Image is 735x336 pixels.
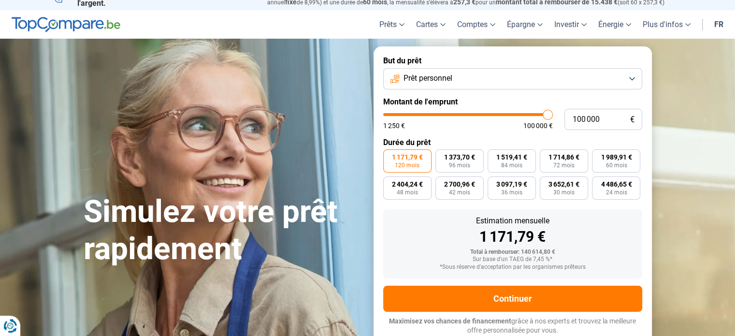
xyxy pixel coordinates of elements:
[383,138,642,147] label: Durée du prêt
[391,230,634,244] div: 1 171,79 €
[389,317,511,325] span: Maximisez vos chances de financement
[592,10,637,39] a: Énergie
[410,10,451,39] a: Cartes
[392,154,423,161] span: 1 171,79 €
[444,154,475,161] span: 1 373,70 €
[548,10,592,39] a: Investir
[391,264,634,271] div: *Sous réserve d'acceptation par les organismes prêteurs
[553,162,575,168] span: 72 mois
[383,122,405,129] span: 1 250 €
[601,181,632,188] span: 4 486,65 €
[383,97,642,106] label: Montant de l'emprunt
[383,317,642,336] p: grâce à nos experts et trouvez la meilleure offre personnalisée pour vous.
[383,286,642,312] button: Continuer
[391,217,634,225] div: Estimation mensuelle
[444,181,475,188] span: 2 700,96 €
[637,10,696,39] a: Plus d'infos
[708,10,729,39] a: fr
[523,122,553,129] span: 100 000 €
[548,181,579,188] span: 3 652,61 €
[451,10,501,39] a: Comptes
[496,154,527,161] span: 1 519,41 €
[501,190,522,195] span: 36 mois
[383,56,642,65] label: But du prêt
[392,181,423,188] span: 2 404,24 €
[601,154,632,161] span: 1 989,91 €
[12,17,120,32] img: TopCompare
[449,162,470,168] span: 96 mois
[404,73,452,84] span: Prêt personnel
[501,162,522,168] span: 84 mois
[496,181,527,188] span: 3 097,19 €
[553,190,575,195] span: 30 mois
[605,190,627,195] span: 24 mois
[548,154,579,161] span: 1 714,86 €
[391,249,634,256] div: Total à rembourser: 140 614,80 €
[630,116,634,124] span: €
[449,190,470,195] span: 42 mois
[383,68,642,89] button: Prêt personnel
[374,10,410,39] a: Prêts
[605,162,627,168] span: 60 mois
[395,162,419,168] span: 120 mois
[501,10,548,39] a: Épargne
[84,193,362,268] h1: Simulez votre prêt rapidement
[397,190,418,195] span: 48 mois
[391,256,634,263] div: Sur base d'un TAEG de 7,45 %*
